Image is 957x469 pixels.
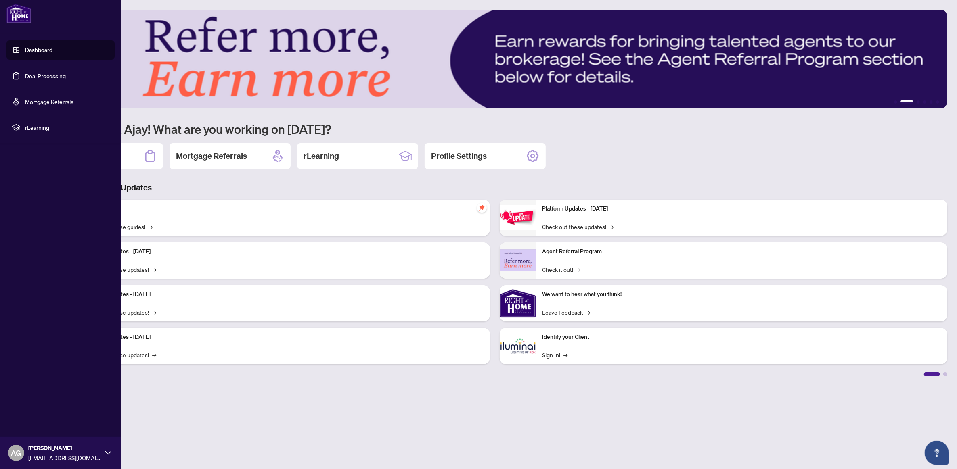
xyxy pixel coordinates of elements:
p: Identify your Client [542,333,941,342]
button: 3 [917,100,920,104]
button: 2 [900,100,913,104]
span: → [152,308,156,317]
span: AG [11,447,21,459]
a: Mortgage Referrals [25,98,73,105]
span: → [610,222,614,231]
img: logo [6,4,31,23]
span: [EMAIL_ADDRESS][DOMAIN_NAME] [28,453,101,462]
img: Identify your Client [500,328,536,364]
a: Leave Feedback→ [542,308,591,317]
span: [PERSON_NAME] [28,444,101,452]
p: Platform Updates - [DATE] [85,290,484,299]
button: 4 [923,100,926,104]
h2: Mortgage Referrals [176,150,247,162]
h2: rLearning [304,150,339,162]
span: → [149,222,153,231]
a: Dashboard [25,46,52,54]
h2: Profile Settings [431,150,487,162]
p: Platform Updates - [DATE] [542,204,941,213]
button: 5 [930,100,933,104]
button: 1 [894,100,897,104]
img: Agent Referral Program [500,249,536,271]
span: → [577,265,581,274]
a: Check out these updates!→ [542,222,614,231]
a: Sign In!→ [542,350,568,359]
h3: Brokerage & Industry Updates [42,182,947,193]
img: Platform Updates - June 23, 2025 [500,205,536,230]
span: rLearning [25,123,109,132]
p: Agent Referral Program [542,247,941,256]
p: Platform Updates - [DATE] [85,333,484,342]
span: → [564,350,568,359]
h1: Welcome back Ajay! What are you working on [DATE]? [42,121,947,137]
img: We want to hear what you think! [500,285,536,321]
img: Slide 1 [42,10,947,108]
span: → [152,265,156,274]
a: Check it out!→ [542,265,581,274]
span: pushpin [477,203,487,213]
a: Deal Processing [25,72,66,79]
button: Open asap [925,441,949,465]
button: 6 [936,100,939,104]
p: Platform Updates - [DATE] [85,247,484,256]
span: → [586,308,591,317]
span: → [152,350,156,359]
p: We want to hear what you think! [542,290,941,299]
p: Self-Help [85,204,484,213]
